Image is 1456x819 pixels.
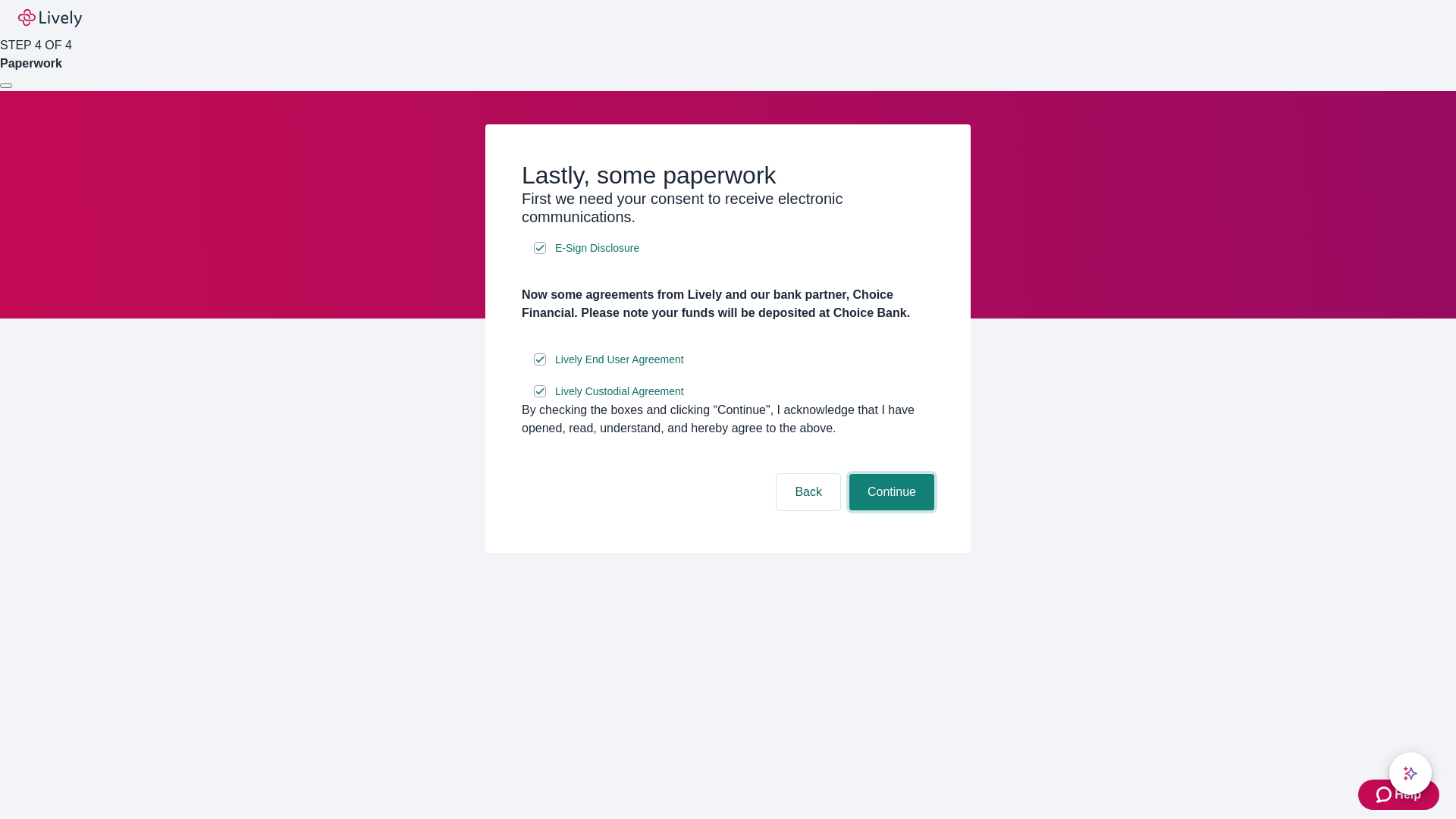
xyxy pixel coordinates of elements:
[18,9,82,27] img: Lively
[849,474,934,510] button: Continue
[555,384,684,400] span: Lively Custodial Agreement
[777,474,840,510] button: Back
[1395,786,1421,804] span: Help
[522,161,934,190] h2: Lastly, some paperwork
[555,352,684,368] span: Lively End User Agreement
[522,190,934,226] h3: First we need your consent to receive electronic communications.
[522,401,934,438] div: By checking the boxes and clicking “Continue", I acknowledge that I have opened, read, understand...
[552,382,687,401] a: e-sign disclosure document
[1358,780,1439,810] button: Zendesk support iconHelp
[522,286,934,322] h4: Now some agreements from Lively and our bank partner, Choice Financial. Please note your funds wi...
[1376,786,1395,804] svg: Zendesk support icon
[552,239,642,258] a: e-sign disclosure document
[555,240,639,256] span: E-Sign Disclosure
[1403,766,1418,781] svg: Lively AI Assistant
[552,350,687,369] a: e-sign disclosure document
[1389,752,1432,795] button: chat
